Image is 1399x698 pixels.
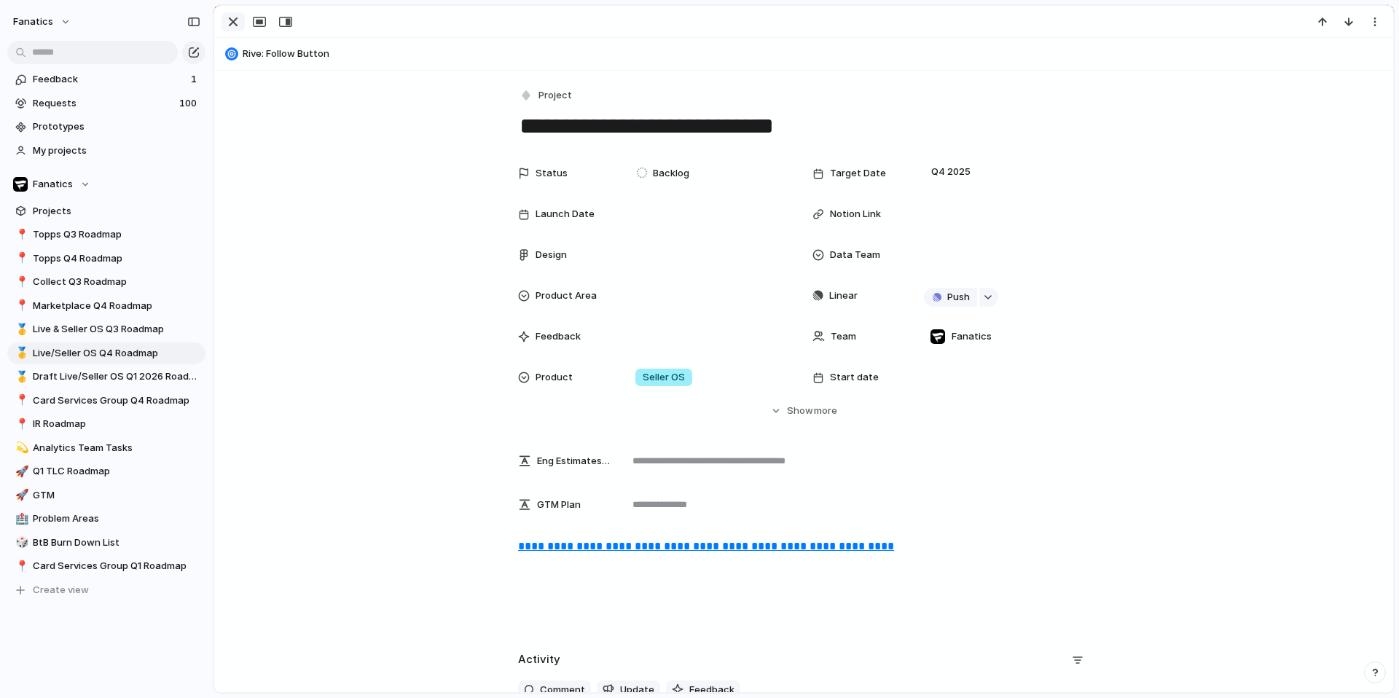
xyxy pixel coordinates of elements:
a: 🥇Live/Seller OS Q4 Roadmap [7,342,205,364]
button: Showmore [518,398,1089,424]
a: 📍IR Roadmap [7,413,205,435]
div: 🎲 [15,534,26,551]
a: 📍Collect Q3 Roadmap [7,271,205,293]
button: 📍 [13,559,28,573]
button: 🎲 [13,536,28,550]
a: 🚀GTM [7,485,205,506]
span: Comment [540,683,585,697]
a: My projects [7,140,205,162]
a: Projects [7,200,205,222]
span: Eng Estimates (B/iOs/A/W) in Cycles [537,454,611,468]
span: Data Team [830,248,880,262]
a: Feedback1 [7,68,205,90]
a: 🎲BtB Burn Down List [7,532,205,554]
a: 💫Analytics Team Tasks [7,437,205,459]
button: Push [924,288,977,307]
button: 🚀 [13,464,28,479]
span: Live/Seller OS Q4 Roadmap [33,346,200,361]
a: 🏥Problem Areas [7,508,205,530]
span: Team [831,329,856,344]
button: 📍 [13,275,28,289]
button: 🏥 [13,511,28,526]
span: Feedback [33,72,187,87]
span: Show [787,404,813,418]
div: 📍 [15,297,26,314]
span: Backlog [653,166,689,181]
button: 📍 [13,417,28,431]
span: GTM Plan [537,498,581,512]
button: 📍 [13,227,28,242]
span: Feedback [689,683,734,697]
div: 📍 [15,250,26,267]
div: 📍Card Services Group Q1 Roadmap [7,555,205,577]
button: 🥇 [13,369,28,384]
span: Topps Q3 Roadmap [33,227,200,242]
span: Q1 TLC Roadmap [33,464,200,479]
a: 📍Marketplace Q4 Roadmap [7,295,205,317]
div: 📍 [15,392,26,409]
button: 💫 [13,441,28,455]
a: Requests100 [7,93,205,114]
span: Product Area [536,289,597,303]
span: 100 [179,96,200,111]
span: Problem Areas [33,511,200,526]
span: Update [620,683,654,697]
a: Prototypes [7,116,205,138]
div: 🚀 [15,463,26,480]
span: Target Date [830,166,886,181]
a: 📍Card Services Group Q4 Roadmap [7,390,205,412]
span: Start date [830,370,879,385]
div: 🥇 [15,321,26,338]
span: Fanatics [33,177,73,192]
span: Projects [33,204,200,219]
span: more [814,404,837,418]
div: 🏥 [15,511,26,528]
span: Fanatics [952,329,992,344]
button: fanatics [7,10,79,34]
div: 📍 [15,558,26,575]
button: 🥇 [13,346,28,361]
span: BtB Burn Down List [33,536,200,550]
button: 📍 [13,299,28,313]
span: Create view [33,583,89,597]
span: Status [536,166,568,181]
span: My projects [33,144,200,158]
span: Launch Date [536,207,595,221]
span: Linear [829,289,858,303]
a: 🚀Q1 TLC Roadmap [7,460,205,482]
a: 🥇Draft Live/Seller OS Q1 2026 Roadmap [7,366,205,388]
div: 🥇 [15,369,26,385]
span: Q4 2025 [928,163,974,181]
button: Create view [7,579,205,601]
span: Topps Q4 Roadmap [33,251,200,266]
div: 📍 [15,227,26,243]
span: Seller OS [643,370,685,385]
span: Collect Q3 Roadmap [33,275,200,289]
button: 🚀 [13,488,28,503]
span: Draft Live/Seller OS Q1 2026 Roadmap [33,369,200,384]
span: Notion Link [830,207,881,221]
span: Live & Seller OS Q3 Roadmap [33,322,200,337]
a: 📍Topps Q4 Roadmap [7,248,205,270]
h2: Activity [518,651,560,668]
span: Card Services Group Q1 Roadmap [33,559,200,573]
button: Project [517,85,576,106]
a: 🥇Live & Seller OS Q3 Roadmap [7,318,205,340]
span: Rive: Follow Button [243,47,1387,61]
a: 📍Topps Q3 Roadmap [7,224,205,246]
span: IR Roadmap [33,417,200,431]
button: 🥇 [13,322,28,337]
